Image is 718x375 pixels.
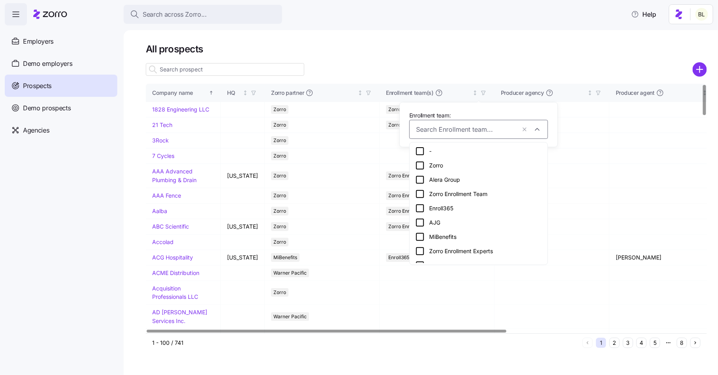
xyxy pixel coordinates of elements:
span: Demo employers [23,59,73,69]
span: Warner Pacific [273,269,307,277]
div: Zorro Enrollment Team [415,189,542,199]
span: Prospects [23,81,52,91]
td: [US_STATE] [221,164,265,188]
div: Not sorted [702,90,708,96]
button: Previous page [582,338,593,348]
span: Employers [23,37,53,46]
th: Enrollment team(s)Not sorted [380,84,495,102]
td: [US_STATE] [221,219,265,235]
button: Next page [690,338,701,348]
a: 3Rock [152,137,169,144]
div: Not sorted [472,90,478,96]
button: 3 [623,338,633,348]
span: Zorro [273,288,286,297]
div: 1 - 100 / 741 [152,339,579,347]
span: Enrollment team(s) [386,89,433,97]
span: Zorro [273,207,286,215]
div: Zorro Enrollment Experts [415,246,542,256]
button: Help [625,6,663,22]
span: Agencies [23,125,49,135]
button: 5 [650,338,660,348]
svg: add icon [693,62,707,77]
span: Zorro Enrollment Team [388,207,440,215]
a: 1828 Engineering LLC [152,106,209,113]
button: 1 [596,338,606,348]
span: Enrollment team: [409,112,451,119]
a: Advanced Wireless Communications [152,333,202,348]
span: Zorro [388,105,401,114]
a: Employers [5,30,117,52]
th: Company nameSorted ascending [146,84,221,102]
a: Prospects [5,75,117,97]
span: Zorro Enrollment Team [388,222,440,231]
div: Company name [152,88,207,97]
img: 2fabda6663eee7a9d0b710c60bc473af [695,8,708,21]
h1: All prospects [146,43,707,55]
span: Zorro [273,136,286,145]
span: Zorro [273,121,286,129]
a: Demo prospects [5,97,117,119]
div: Enroll365 [415,204,542,213]
a: 7 Cycles [152,152,174,159]
span: Zorro [273,222,286,231]
span: Warner Pacific [273,312,307,321]
div: Not sorted [587,90,593,96]
span: Zorro Enrollment Team [388,171,440,180]
a: Agencies [5,119,117,141]
span: Zorro Enrollment Team [388,191,440,200]
a: Acquisition Professionals LLC [152,285,198,300]
a: AAA Advanced Plumbing & Drain [152,168,197,183]
a: AD [PERSON_NAME] Services Inc. [152,309,207,324]
span: Zorro Enrollment Team [388,121,440,129]
a: Accolad [152,238,174,245]
th: Producer agencyNot sorted [495,84,609,102]
a: ABC Scientific [152,223,189,230]
button: 4 [636,338,647,348]
a: ACG Hospitality [152,254,193,261]
span: Producer agent [616,89,655,97]
span: Zorro [273,191,286,200]
div: Alera Group [415,175,542,185]
button: 2 [609,338,620,348]
span: Demo prospects [23,103,71,113]
input: Search Enrollment team... [416,125,516,135]
div: - [415,146,542,156]
div: Zorro [415,161,542,170]
a: Demo employers [5,52,117,75]
a: Aalba [152,208,167,214]
div: Choice Broker Services [415,261,542,270]
span: Help [631,10,656,19]
div: AJG [415,218,542,227]
a: AAA Fence [152,192,181,199]
span: Zorro [273,105,286,114]
td: [US_STATE] [221,250,265,265]
span: Zorro [273,238,286,246]
span: Zorro [273,152,286,160]
a: 21 Tech [152,121,172,128]
button: Search across Zorro... [124,5,282,24]
span: Enroll365 [388,253,409,262]
span: MiBenefits [273,253,297,262]
div: Sorted ascending [208,90,214,96]
div: Not sorted [357,90,363,96]
div: HQ [227,88,241,97]
span: Search across Zorro... [143,10,207,19]
div: Not sorted [243,90,248,96]
div: MiBenefits [415,232,542,242]
th: HQNot sorted [221,84,265,102]
button: 8 [677,338,687,348]
input: Search prospect [146,63,304,76]
span: Producer agency [501,89,544,97]
th: Zorro partnerNot sorted [265,84,380,102]
a: ACME Distribution [152,269,199,276]
span: Zorro partner [271,89,304,97]
span: Zorro [273,171,286,180]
